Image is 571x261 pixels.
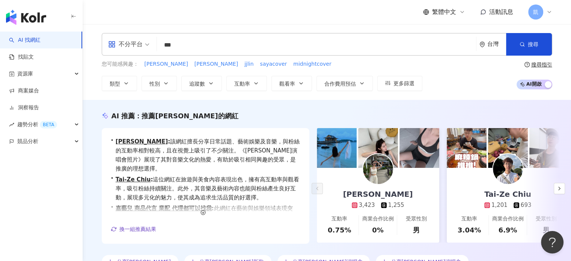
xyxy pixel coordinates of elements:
[358,128,398,168] img: post-image
[226,76,267,91] button: 互動率
[142,76,177,91] button: 性別
[447,128,487,168] img: post-image
[9,104,39,112] a: 洞察報告
[116,176,151,183] a: Tai-Ze Chiu
[116,204,300,231] span: 此網紅在藝術與娛樂領域表現突出，創作的參與度高，加上其音樂類內容的觀看率相對較佳，顯示出強大的吸引力與潛在的品牌合作價值。
[194,60,238,68] button: [PERSON_NAME]
[9,36,41,44] a: searchAI 找網紅
[111,111,238,121] div: AI 推薦 ：
[149,81,160,87] span: 性別
[111,175,300,202] div: •
[271,76,312,91] button: 觀看率
[116,138,168,145] a: [PERSON_NAME]
[492,215,523,223] div: 商業合作比例
[479,42,485,47] span: environment
[6,10,46,25] img: logo
[116,205,212,212] a: 嘉藝兒 商品代言 業配 代理都可以找我
[144,60,188,68] button: [PERSON_NAME]
[111,137,300,173] div: •
[234,81,250,87] span: 互動率
[406,215,427,223] div: 受眾性別
[506,33,552,56] button: 搜尋
[17,116,57,133] span: 趨勢分析
[317,168,439,243] a: [PERSON_NAME]3,4231,255互動率0.75%商業合作比例0%受眾性別男
[119,226,156,232] span: 換一組推薦結果
[362,215,393,223] div: 商業合作比例
[528,41,538,47] span: 搜尋
[260,60,288,68] button: sayacover
[40,121,57,128] div: BETA
[168,138,170,145] span: :
[102,76,137,91] button: 類型
[447,168,569,243] a: Tai-Ze Chiu1,201693互動率3.04%商業合作比例6.9%受眾性別男
[110,81,120,87] span: 類型
[9,53,34,61] a: 找貼文
[493,154,523,184] img: KOL Avatar
[17,133,38,150] span: 競品分析
[499,225,517,235] div: 6.9%
[151,176,153,183] span: :
[108,38,143,50] div: 不分平台
[279,81,295,87] span: 觀看率
[181,76,222,91] button: 追蹤數
[458,225,481,235] div: 3.04%
[461,215,477,223] div: 互動率
[531,62,552,68] div: 搜尋指引
[413,225,420,235] div: 男
[372,225,384,235] div: 0%
[293,60,331,68] button: midnightcover
[359,201,375,209] div: 3,423
[116,175,300,202] span: 這位網紅在旅遊與美食內容表現出色，擁有高互動率與觀看率，吸引粉絲持續關注。此外，其音樂及藝術內容也能與粉絲產生良好互動，展現多元化的魅力，使其成為追求生活品質的好選擇。
[316,76,373,91] button: 合作費用預估
[9,122,14,127] span: rise
[116,137,300,173] span: 該網紅擅長分享日常話題、藝術娛樂及音樂，與粉絲的互動率相對較高，且在視覺上吸引了不少關注。《[PERSON_NAME]演唱會照片》展現了其對音樂文化的熱愛，有助於吸引相同興趣的受眾，是推廣的理想選擇。
[17,65,33,82] span: 資源庫
[489,8,513,15] span: 活動訊息
[521,201,532,209] div: 693
[393,80,414,86] span: 更多篩選
[9,87,39,95] a: 商案媒合
[377,76,422,91] button: 更多篩選
[324,81,356,87] span: 合作費用預估
[524,62,530,67] span: question-circle
[491,201,508,209] div: 1,201
[111,204,300,231] div: •
[189,81,205,87] span: 追蹤數
[211,205,214,212] span: :
[142,112,238,120] span: 推薦[PERSON_NAME]的網紅
[363,154,393,184] img: KOL Avatar
[488,128,528,168] img: post-image
[477,189,539,199] div: Tai-Ze Chiu
[111,223,157,235] button: 換一組推薦結果
[331,215,347,223] div: 互動率
[388,201,404,209] div: 1,255
[536,215,557,223] div: 受眾性別
[543,225,550,235] div: 男
[102,60,139,68] span: 您可能感興趣：
[541,231,563,253] iframe: Help Scout Beacon - Open
[328,225,351,235] div: 0.75%
[399,128,439,168] img: post-image
[432,8,456,16] span: 繁體中文
[108,41,116,48] span: appstore
[244,60,254,68] button: jjlin
[244,60,253,68] span: jjlin
[317,128,357,168] img: post-image
[487,41,506,47] div: 台灣
[533,8,538,16] span: 凱
[336,189,420,199] div: [PERSON_NAME]
[529,128,569,168] img: post-image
